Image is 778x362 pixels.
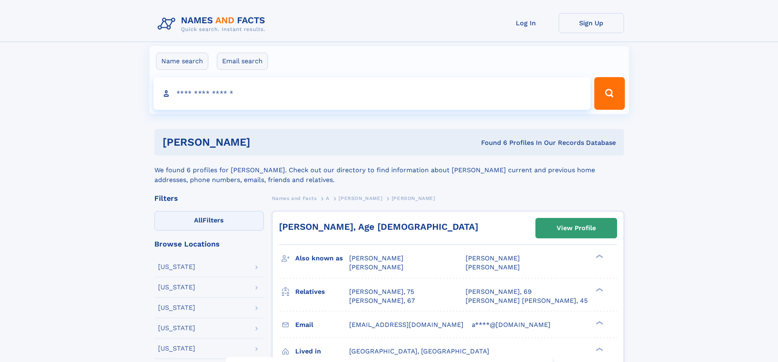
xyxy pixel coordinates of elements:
[295,285,349,299] h3: Relatives
[349,287,414,296] a: [PERSON_NAME], 75
[466,287,532,296] a: [PERSON_NAME], 69
[493,13,559,33] a: Log In
[392,195,435,201] span: [PERSON_NAME]
[339,193,382,203] a: [PERSON_NAME]
[594,346,604,352] div: ❯
[466,263,520,271] span: [PERSON_NAME]
[349,263,403,271] span: [PERSON_NAME]
[349,254,403,262] span: [PERSON_NAME]
[326,195,330,201] span: A
[158,284,195,291] div: [US_STATE]
[272,193,317,203] a: Names and Facts
[158,304,195,311] div: [US_STATE]
[349,296,415,305] a: [PERSON_NAME], 67
[295,344,349,358] h3: Lived in
[158,345,195,352] div: [US_STATE]
[339,195,382,201] span: [PERSON_NAME]
[158,325,195,331] div: [US_STATE]
[466,254,520,262] span: [PERSON_NAME]
[279,222,478,232] a: [PERSON_NAME], Age [DEMOGRAPHIC_DATA]
[366,138,616,147] div: Found 6 Profiles In Our Records Database
[349,321,464,329] span: [EMAIL_ADDRESS][DOMAIN_NAME]
[158,264,195,270] div: [US_STATE]
[154,77,591,110] input: search input
[594,287,604,292] div: ❯
[154,13,272,35] img: Logo Names and Facts
[559,13,624,33] a: Sign Up
[156,53,208,70] label: Name search
[326,193,330,203] a: A
[536,218,617,238] a: View Profile
[295,318,349,332] h3: Email
[594,77,624,110] button: Search Button
[163,137,366,147] h1: [PERSON_NAME]
[154,155,624,185] div: We found 6 profiles for [PERSON_NAME]. Check out our directory to find information about [PERSON_...
[349,347,489,355] span: [GEOGRAPHIC_DATA], [GEOGRAPHIC_DATA]
[295,251,349,265] h3: Also known as
[557,219,596,238] div: View Profile
[194,216,203,224] span: All
[154,195,264,202] div: Filters
[594,254,604,259] div: ❯
[154,211,264,231] label: Filters
[154,240,264,248] div: Browse Locations
[466,296,588,305] a: [PERSON_NAME] [PERSON_NAME], 45
[217,53,268,70] label: Email search
[594,320,604,325] div: ❯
